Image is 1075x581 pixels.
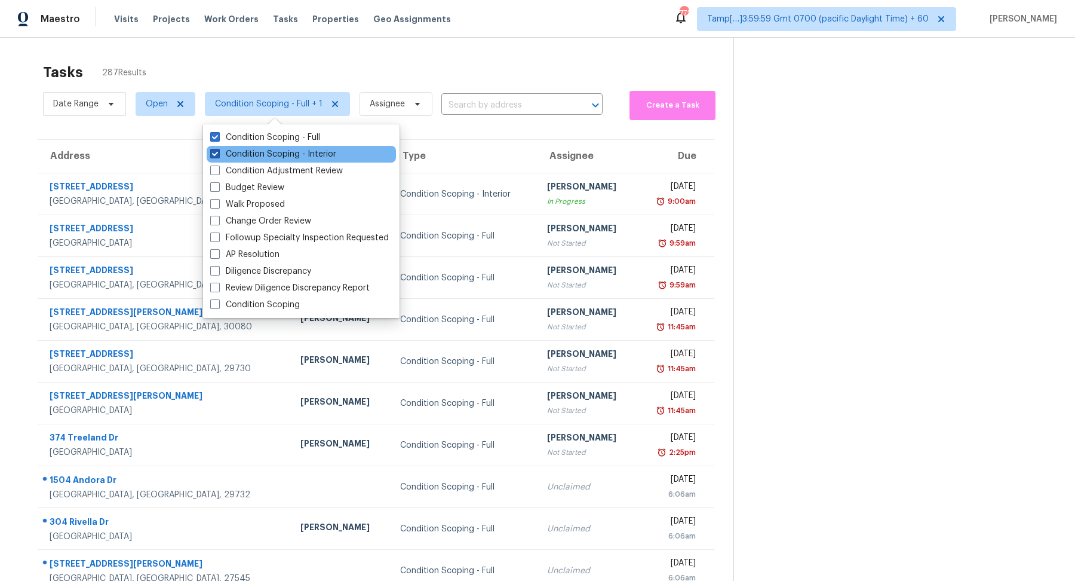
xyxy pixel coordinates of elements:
[43,66,83,78] h2: Tasks
[647,432,696,447] div: [DATE]
[985,13,1057,25] span: [PERSON_NAME]
[50,447,281,458] div: [GEOGRAPHIC_DATA]
[50,279,281,291] div: [GEOGRAPHIC_DATA], [GEOGRAPHIC_DATA], 84095
[50,405,281,417] div: [GEOGRAPHIC_DATA]
[50,432,281,447] div: 374 Treeland Dr
[647,488,696,500] div: 6:06am
[547,348,628,363] div: [PERSON_NAME]
[300,521,381,536] div: [PERSON_NAME]
[547,237,628,249] div: Not Started
[50,321,281,333] div: [GEOGRAPHIC_DATA], [GEOGRAPHIC_DATA], 30080
[647,390,696,405] div: [DATE]
[647,181,696,195] div: [DATE]
[547,264,628,279] div: [PERSON_NAME]
[50,489,281,501] div: [GEOGRAPHIC_DATA], [GEOGRAPHIC_DATA], 29732
[215,98,322,110] span: Condition Scoping - Full + 1
[547,279,628,291] div: Not Started
[210,232,389,244] label: Followup Specialty Inspection Requested
[441,96,569,115] input: Search by address
[665,363,696,375] div: 11:45am
[647,264,696,279] div: [DATE]
[400,481,527,493] div: Condition Scoping - Full
[635,99,709,112] span: Create a Task
[547,447,628,458] div: Not Started
[667,237,696,249] div: 9:59am
[50,516,281,531] div: 304 Rivella Dr
[210,282,370,294] label: Review Diligence Discrepancy Report
[547,306,628,321] div: [PERSON_NAME]
[41,13,80,25] span: Maestro
[707,13,929,25] span: Tamp[…]3:59:59 Gmt 0700 (pacific Daylight Time) + 60
[114,13,139,25] span: Visits
[300,396,381,411] div: [PERSON_NAME]
[400,356,527,368] div: Condition Scoping - Full
[53,98,99,110] span: Date Range
[373,13,451,25] span: Geo Assignments
[665,321,696,333] div: 11:45am
[210,148,336,160] label: Condition Scoping - Interior
[547,321,628,333] div: Not Started
[657,447,666,458] img: Overdue Alarm Icon
[391,140,537,173] th: Type
[300,438,381,452] div: [PERSON_NAME]
[50,195,281,207] div: [GEOGRAPHIC_DATA], [GEOGRAPHIC_DATA], 37160
[50,558,281,573] div: [STREET_ADDRESS][PERSON_NAME]
[50,390,281,405] div: [STREET_ADDRESS][PERSON_NAME]
[400,439,527,451] div: Condition Scoping - Full
[50,531,281,543] div: [GEOGRAPHIC_DATA]
[50,363,281,375] div: [GEOGRAPHIC_DATA], [GEOGRAPHIC_DATA], 29730
[647,348,696,363] div: [DATE]
[547,195,628,207] div: In Progress
[637,140,714,173] th: Due
[400,314,527,326] div: Condition Scoping - Full
[210,165,343,177] label: Condition Adjustment Review
[50,348,281,363] div: [STREET_ADDRESS]
[656,405,665,417] img: Overdue Alarm Icon
[210,265,311,277] label: Diligence Discrepancy
[680,7,688,19] div: 771
[667,279,696,291] div: 9:59am
[400,523,527,535] div: Condition Scoping - Full
[547,181,628,195] div: [PERSON_NAME]
[629,91,715,120] button: Create a Task
[210,249,279,261] label: AP Resolution
[50,264,281,279] div: [STREET_ADDRESS]
[146,98,168,110] span: Open
[300,354,381,369] div: [PERSON_NAME]
[647,306,696,321] div: [DATE]
[400,230,527,242] div: Condition Scoping - Full
[400,272,527,284] div: Condition Scoping - Full
[547,405,628,417] div: Not Started
[587,97,604,114] button: Open
[647,557,696,572] div: [DATE]
[656,363,665,375] img: Overdue Alarm Icon
[210,132,320,143] label: Condition Scoping - Full
[658,237,667,249] img: Overdue Alarm Icon
[665,195,696,207] div: 9:00am
[647,222,696,237] div: [DATE]
[647,473,696,488] div: [DATE]
[400,397,527,409] div: Condition Scoping - Full
[50,306,281,321] div: [STREET_ADDRESS][PERSON_NAME]
[153,13,190,25] span: Projects
[547,481,628,493] div: Unclaimed
[210,299,300,311] label: Condition Scoping
[547,222,628,237] div: [PERSON_NAME]
[666,447,696,458] div: 2:25pm
[370,98,405,110] span: Assignee
[665,405,696,417] div: 11:45am
[658,279,667,291] img: Overdue Alarm Icon
[647,530,696,542] div: 6:06am
[547,523,628,535] div: Unclaimed
[537,140,637,173] th: Assignee
[38,140,291,173] th: Address
[547,390,628,405] div: [PERSON_NAME]
[50,222,281,237] div: [STREET_ADDRESS]
[547,432,628,447] div: [PERSON_NAME]
[647,515,696,530] div: [DATE]
[547,363,628,375] div: Not Started
[312,13,359,25] span: Properties
[300,312,381,327] div: [PERSON_NAME]
[50,237,281,249] div: [GEOGRAPHIC_DATA]
[210,182,284,194] label: Budget Review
